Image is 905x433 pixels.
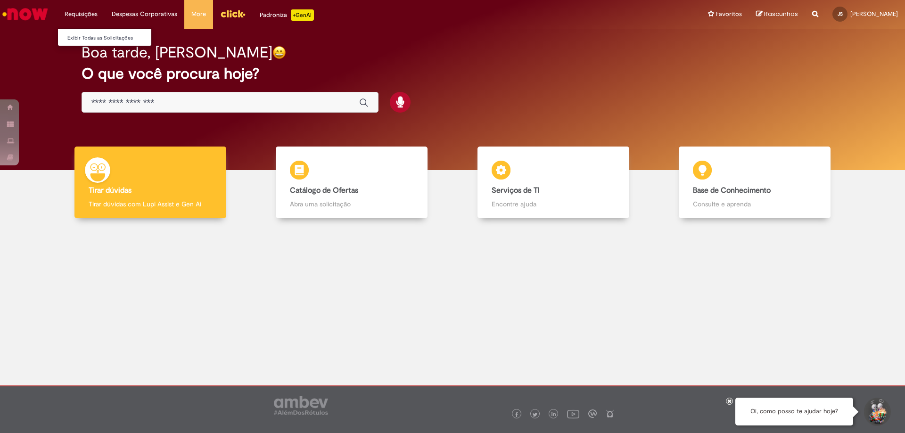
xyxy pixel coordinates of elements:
img: logo_footer_youtube.png [567,408,579,420]
p: +GenAi [291,9,314,21]
a: Catálogo de Ofertas Abra uma solicitação [251,147,453,219]
a: Serviços de TI Encontre ajuda [452,147,654,219]
a: Rascunhos [756,10,798,19]
b: Base de Conhecimento [693,186,771,195]
img: logo_footer_workplace.png [588,409,597,418]
img: logo_footer_linkedin.png [551,412,556,417]
span: Requisições [65,9,98,19]
p: Consulte e aprenda [693,199,816,209]
b: Catálogo de Ofertas [290,186,358,195]
a: Exibir Todas as Solicitações [58,33,162,43]
span: Rascunhos [764,9,798,18]
b: Tirar dúvidas [89,186,132,195]
img: click_logo_yellow_360x200.png [220,7,246,21]
div: Oi, como posso te ajudar hoje? [735,398,853,425]
p: Abra uma solicitação [290,199,413,209]
p: Tirar dúvidas com Lupi Assist e Gen Ai [89,199,212,209]
button: Iniciar Conversa de Suporte [863,398,891,426]
h2: O que você procura hoje? [82,65,824,82]
img: logo_footer_twitter.png [533,412,537,417]
a: Tirar dúvidas Tirar dúvidas com Lupi Assist e Gen Ai [49,147,251,219]
ul: Requisições [58,28,152,46]
img: happy-face.png [272,46,286,59]
span: JS [838,11,843,17]
img: logo_footer_ambev_rotulo_gray.png [274,396,328,415]
img: logo_footer_naosei.png [606,409,614,418]
span: Favoritos [716,9,742,19]
div: Padroniza [260,9,314,21]
span: [PERSON_NAME] [850,10,898,18]
b: Serviços de TI [492,186,540,195]
img: logo_footer_facebook.png [514,412,519,417]
p: Encontre ajuda [492,199,615,209]
img: ServiceNow [1,5,49,24]
span: Despesas Corporativas [112,9,177,19]
span: More [191,9,206,19]
h2: Boa tarde, [PERSON_NAME] [82,44,272,61]
a: Base de Conhecimento Consulte e aprenda [654,147,856,219]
